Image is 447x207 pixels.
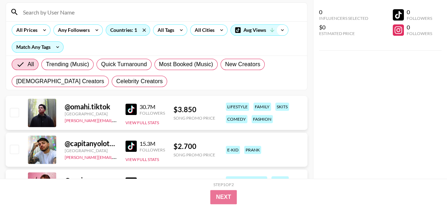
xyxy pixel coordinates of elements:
[19,6,303,18] input: Search by User Name
[173,152,215,157] div: Song Promo Price
[225,60,260,69] span: New Creators
[213,182,234,187] div: Step 1 of 2
[190,25,216,35] div: All Cities
[12,42,63,52] div: Match Any Tags
[319,8,368,16] div: 0
[173,105,215,114] div: $ 3.850
[407,31,432,36] div: Followers
[12,25,39,35] div: All Prices
[125,140,137,152] img: TikTok
[65,148,117,153] div: [GEOGRAPHIC_DATA]
[226,146,240,154] div: e-kid
[319,16,368,21] div: Influencers Selected
[140,140,165,147] div: 15.3M
[319,24,368,31] div: $0
[173,142,215,151] div: $ 2.700
[275,103,289,111] div: skits
[106,25,150,35] div: Countries: 1
[116,77,163,86] span: Celebrity Creators
[153,25,176,35] div: All Tags
[65,102,117,111] div: @ omahi.tiktok
[253,103,271,111] div: family
[125,157,159,162] button: View Full Stats
[252,115,273,123] div: fashion
[407,24,432,31] div: 0
[140,177,165,184] div: 28.4M
[271,176,289,184] div: dance
[125,177,137,189] img: TikTok
[65,176,117,185] div: @ yerimuaa
[101,60,147,69] span: Quick Turnaround
[65,111,117,116] div: [GEOGRAPHIC_DATA]
[125,104,137,115] img: TikTok
[407,16,432,21] div: Followers
[65,139,117,148] div: @ capitanyolotroll
[65,116,169,123] a: [PERSON_NAME][EMAIL_ADDRESS][DOMAIN_NAME]
[140,147,165,153] div: Followers
[173,115,215,121] div: Song Promo Price
[407,8,432,16] div: 0
[125,120,159,125] button: View Full Stats
[28,60,34,69] span: All
[226,176,267,184] div: makeup & beauty
[319,31,368,36] div: Estimated Price
[16,77,104,86] span: [DEMOGRAPHIC_DATA] Creators
[140,110,165,116] div: Followers
[231,25,288,35] div: Avg Views
[159,60,213,69] span: Most Booked (Music)
[244,146,261,154] div: prank
[226,115,247,123] div: comedy
[65,153,169,160] a: [PERSON_NAME][EMAIL_ADDRESS][DOMAIN_NAME]
[226,103,249,111] div: lifestyle
[210,190,237,204] button: Next
[140,103,165,110] div: 30.7M
[54,25,91,35] div: Any Followers
[46,60,89,69] span: Trending (Music)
